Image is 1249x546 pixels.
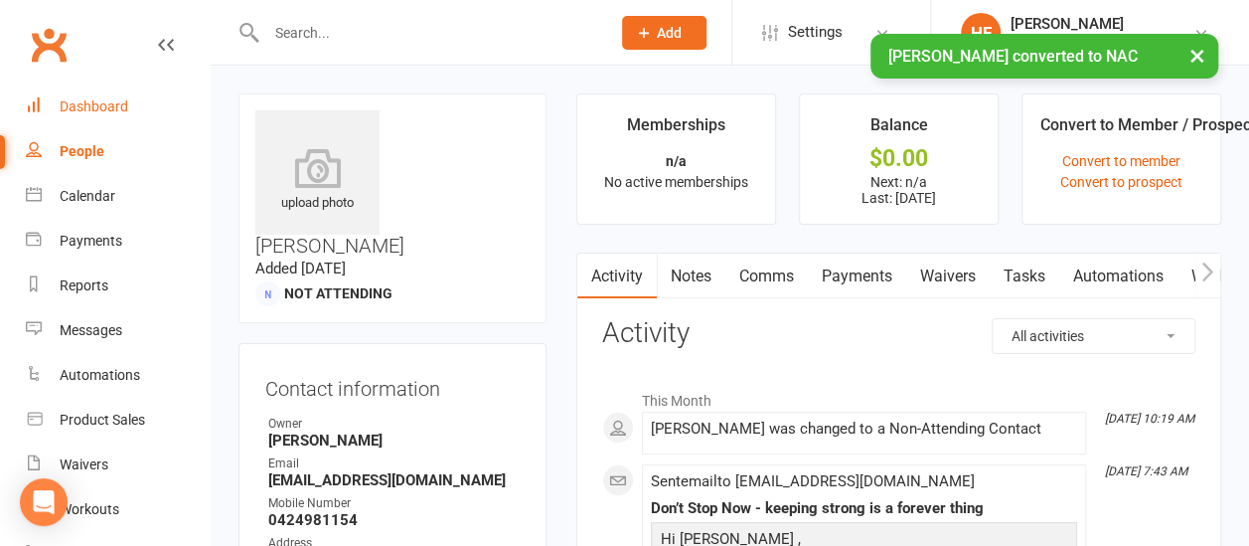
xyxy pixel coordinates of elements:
[60,233,122,249] div: Payments
[26,219,210,264] a: Payments
[60,188,115,204] div: Calendar
[60,367,140,383] div: Automations
[651,500,1077,517] div: Don’t Stop Now - keeping strong is a forever thing
[26,398,210,443] a: Product Sales
[268,455,520,473] div: Email
[604,174,748,190] span: No active memberships
[869,112,927,148] div: Balance
[1011,15,1193,33] div: [PERSON_NAME]
[60,412,145,428] div: Product Sales
[60,456,108,472] div: Waivers
[60,277,108,293] div: Reports
[26,85,210,129] a: Dashboard
[255,260,346,277] time: Added [DATE]
[260,19,596,47] input: Search...
[1062,153,1180,169] a: Convert to member
[20,478,68,526] div: Open Intercom Messenger
[265,370,520,400] h3: Contact information
[60,98,128,114] div: Dashboard
[284,285,392,301] span: Not Attending
[268,471,520,489] strong: [EMAIL_ADDRESS][DOMAIN_NAME]
[1105,412,1194,426] i: [DATE] 10:19 AM
[268,432,520,450] strong: [PERSON_NAME]
[24,20,74,70] a: Clubworx
[255,110,530,257] h3: [PERSON_NAME]
[60,322,122,338] div: Messages
[26,264,210,308] a: Reports
[1059,254,1177,299] a: Automations
[255,148,380,214] div: upload photo
[808,254,906,299] a: Payments
[602,318,1195,349] h3: Activity
[990,254,1059,299] a: Tasks
[26,353,210,398] a: Automations
[657,25,682,41] span: Add
[268,511,520,529] strong: 0424981154
[666,153,687,169] strong: n/a
[651,472,975,490] span: Sent email to [EMAIL_ADDRESS][DOMAIN_NAME]
[577,254,657,299] a: Activity
[818,174,980,206] p: Next: n/a Last: [DATE]
[602,380,1195,412] li: This Month
[622,16,706,50] button: Add
[906,254,990,299] a: Waivers
[1060,174,1182,190] a: Convert to prospect
[26,308,210,353] a: Messages
[1179,34,1215,77] button: ×
[961,13,1001,53] div: HF
[268,415,520,434] div: Owner
[1105,464,1187,478] i: [DATE] 7:43 AM
[268,494,520,513] div: Mobile Number
[651,421,1077,438] div: [PERSON_NAME] was changed to a Non-Attending Contact
[725,254,808,299] a: Comms
[870,34,1218,79] div: [PERSON_NAME] converted to NAC
[60,501,119,517] div: Workouts
[60,143,104,159] div: People
[627,112,725,148] div: Memberships
[1011,33,1193,51] div: KWS - Keeping Women Strong
[26,129,210,174] a: People
[788,10,843,55] span: Settings
[818,148,980,169] div: $0.00
[26,174,210,219] a: Calendar
[26,443,210,487] a: Waivers
[26,487,210,532] a: Workouts
[657,254,725,299] a: Notes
